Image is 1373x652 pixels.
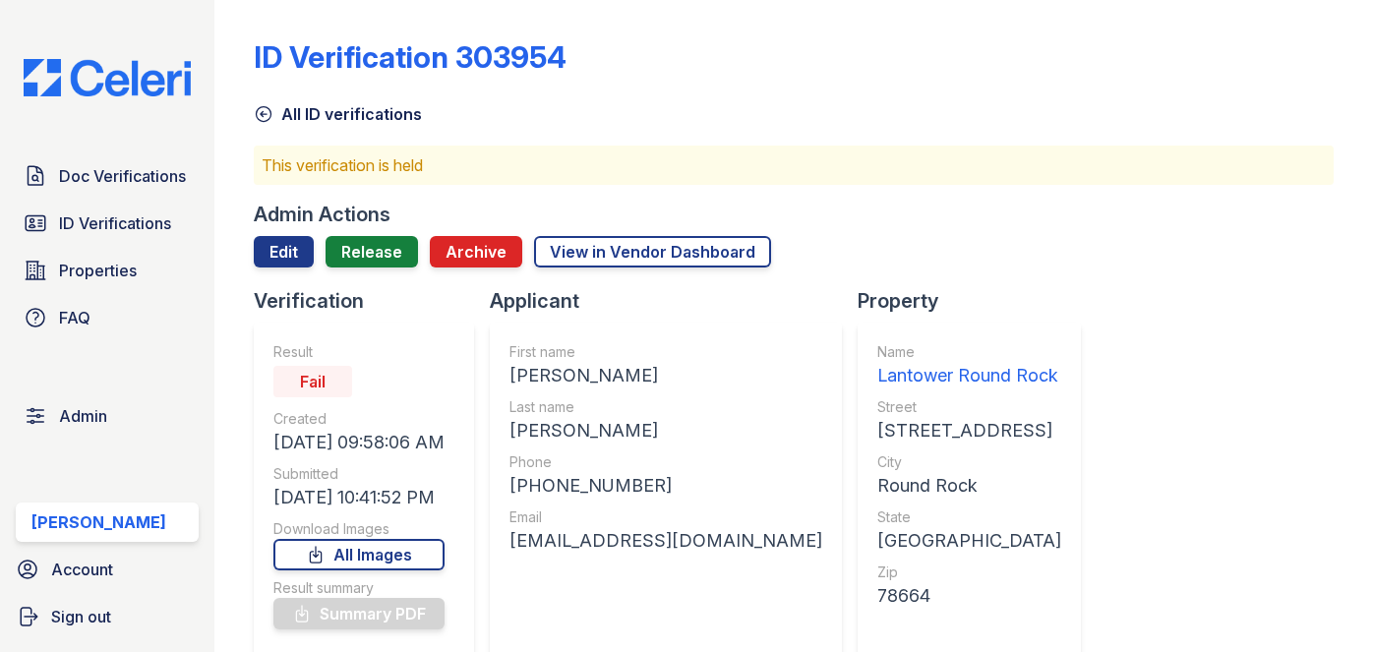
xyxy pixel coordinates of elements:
[16,204,199,243] a: ID Verifications
[877,417,1061,445] div: [STREET_ADDRESS]
[273,464,445,484] div: Submitted
[8,59,207,96] img: CE_Logo_Blue-a8612792a0a2168367f1c8372b55b34899dd931a85d93a1a3d3e32e68fde9ad4.png
[8,597,207,636] a: Sign out
[59,164,186,188] span: Doc Verifications
[430,236,522,267] button: Archive
[59,306,90,329] span: FAQ
[877,452,1061,472] div: City
[877,362,1061,389] div: Lantower Round Rock
[59,211,171,235] span: ID Verifications
[16,298,199,337] a: FAQ
[16,251,199,290] a: Properties
[858,287,1097,315] div: Property
[877,342,1061,389] a: Name Lantower Round Rock
[254,236,314,267] a: Edit
[273,578,445,598] div: Result summary
[509,397,822,417] div: Last name
[509,527,822,555] div: [EMAIL_ADDRESS][DOMAIN_NAME]
[509,417,822,445] div: [PERSON_NAME]
[273,484,445,511] div: [DATE] 10:41:52 PM
[877,563,1061,582] div: Zip
[509,472,822,500] div: [PHONE_NUMBER]
[273,429,445,456] div: [DATE] 09:58:06 AM
[534,236,771,267] a: View in Vendor Dashboard
[59,259,137,282] span: Properties
[273,519,445,539] div: Download Images
[273,409,445,429] div: Created
[509,452,822,472] div: Phone
[254,287,490,315] div: Verification
[254,39,567,75] div: ID Verification 303954
[877,582,1061,610] div: 78664
[877,527,1061,555] div: [GEOGRAPHIC_DATA]
[877,472,1061,500] div: Round Rock
[877,507,1061,527] div: State
[8,550,207,589] a: Account
[273,366,352,397] div: Fail
[31,510,166,534] div: [PERSON_NAME]
[254,102,422,126] a: All ID verifications
[16,396,199,436] a: Admin
[877,397,1061,417] div: Street
[51,558,113,581] span: Account
[273,539,445,570] a: All Images
[490,287,858,315] div: Applicant
[509,342,822,362] div: First name
[16,156,199,196] a: Doc Verifications
[273,342,445,362] div: Result
[509,362,822,389] div: [PERSON_NAME]
[877,342,1061,362] div: Name
[509,507,822,527] div: Email
[254,201,390,228] div: Admin Actions
[326,236,418,267] a: Release
[51,605,111,628] span: Sign out
[59,404,107,428] span: Admin
[262,153,1326,177] p: This verification is held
